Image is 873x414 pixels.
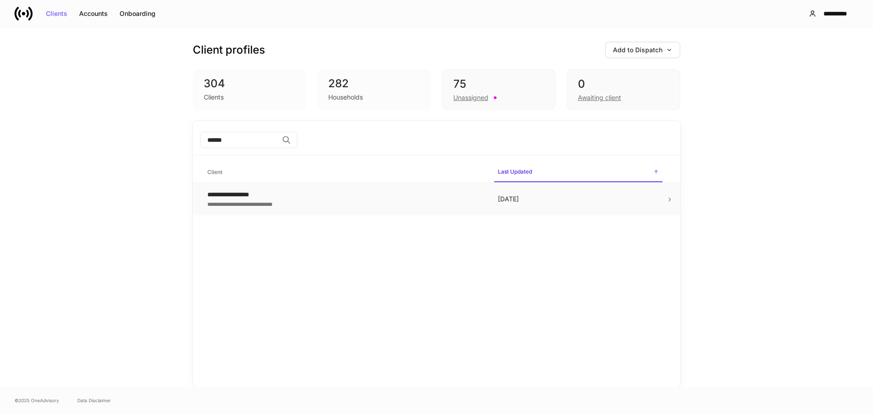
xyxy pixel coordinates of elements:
[46,10,67,17] div: Clients
[77,397,111,404] a: Data Disclaimer
[613,47,672,53] div: Add to Dispatch
[120,10,156,17] div: Onboarding
[79,10,108,17] div: Accounts
[204,93,224,102] div: Clients
[114,6,161,21] button: Onboarding
[498,167,532,176] h6: Last Updated
[73,6,114,21] button: Accounts
[15,397,59,404] span: © 2025 OneAdvisory
[207,168,222,176] h6: Client
[605,42,680,58] button: Add to Dispatch
[328,76,420,91] div: 282
[453,93,488,102] div: Unassigned
[578,77,669,91] div: 0
[193,43,265,57] h3: Client profiles
[328,93,363,102] div: Households
[498,195,659,204] p: [DATE]
[578,93,621,102] div: Awaiting client
[494,163,662,182] span: Last Updated
[567,69,680,110] div: 0Awaiting client
[40,6,73,21] button: Clients
[204,163,487,182] span: Client
[453,77,544,91] div: 75
[442,69,556,110] div: 75Unassigned
[204,76,296,91] div: 304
